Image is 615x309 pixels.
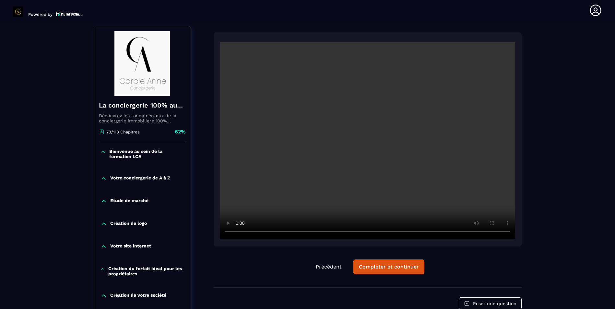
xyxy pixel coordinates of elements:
p: Votre site internet [110,243,151,250]
p: 73/118 Chapitres [106,130,140,134]
p: Création de logo [110,221,147,227]
p: Votre conciergerie de A à Z [110,175,170,182]
button: Précédent [311,260,347,274]
img: logo [56,11,83,17]
p: Découvrez les fondamentaux de la conciergerie immobilière 100% automatisée. Cette formation est c... [99,113,186,123]
div: Compléter et continuer [359,264,419,270]
p: 62% [175,128,186,135]
p: Création du forfait idéal pour les propriétaires [108,266,184,276]
img: logo-branding [13,6,23,17]
button: Compléter et continuer [353,259,424,274]
p: Création de votre société [110,292,166,299]
h4: La conciergerie 100% automatisée [99,101,186,110]
img: banner [99,31,186,96]
p: Powered by [28,12,53,17]
p: Etude de marché [110,198,148,204]
p: Bienvenue au sein de la formation LCA [109,149,184,159]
